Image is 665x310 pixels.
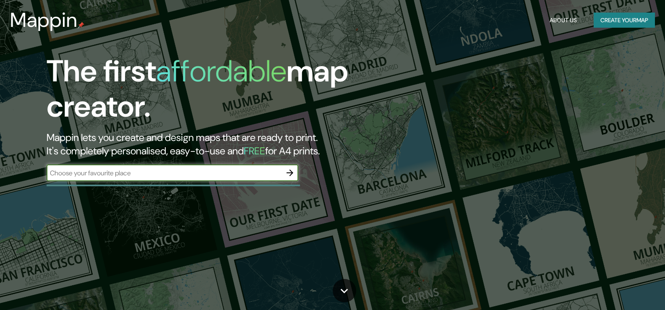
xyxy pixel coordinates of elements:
[594,13,655,28] button: Create yourmap
[244,144,265,157] h5: FREE
[156,52,287,91] h1: affordable
[78,22,84,29] img: mappin-pin
[546,13,580,28] button: About Us
[47,54,379,131] h1: The first map creator.
[10,8,78,32] h3: Mappin
[590,277,656,301] iframe: Help widget launcher
[47,168,282,178] input: Choose your favourite place
[47,131,379,158] h2: Mappin lets you create and design maps that are ready to print. It's completely personalised, eas...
